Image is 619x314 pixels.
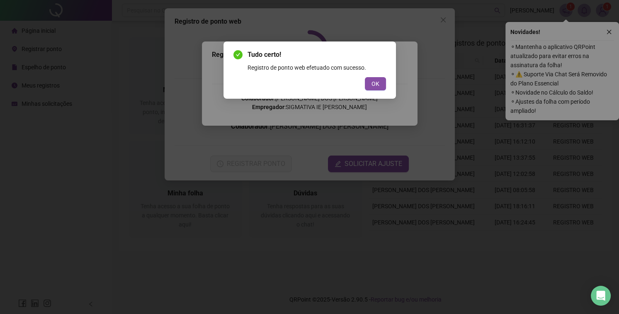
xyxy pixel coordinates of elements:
button: OK [365,77,386,90]
div: Open Intercom Messenger [591,286,611,306]
span: check-circle [233,50,243,59]
span: OK [371,79,379,88]
div: Registro de ponto web efetuado com sucesso. [248,63,386,72]
span: Tudo certo! [248,50,386,60]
